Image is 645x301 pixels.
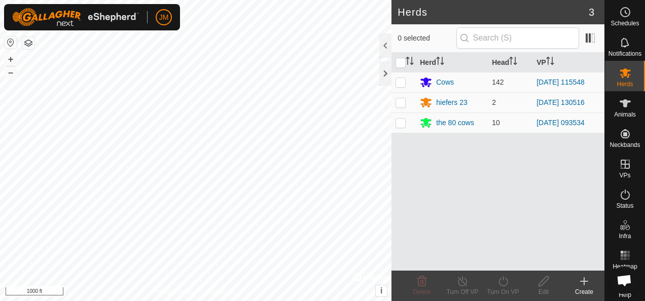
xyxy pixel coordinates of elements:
[492,119,500,127] span: 10
[380,286,382,295] span: i
[523,287,564,296] div: Edit
[564,287,604,296] div: Create
[532,53,604,72] th: VP
[159,12,169,23] span: JM
[156,288,194,297] a: Privacy Policy
[617,81,633,87] span: Herds
[5,66,17,79] button: –
[619,292,631,298] span: Help
[492,78,504,86] span: 142
[398,6,589,18] h2: Herds
[483,287,523,296] div: Turn On VP
[12,8,139,26] img: Gallagher Logo
[456,27,579,49] input: Search (S)
[436,118,474,128] div: the 80 cows
[398,33,456,44] span: 0 selected
[611,20,639,26] span: Schedules
[488,53,532,72] th: Head
[5,53,17,65] button: +
[206,288,236,297] a: Contact Us
[614,111,636,118] span: Animals
[613,264,637,270] span: Heatmap
[608,51,641,57] span: Notifications
[442,287,483,296] div: Turn Off VP
[416,53,488,72] th: Herd
[376,285,387,296] button: i
[536,78,585,86] a: [DATE] 115548
[436,77,454,88] div: Cows
[589,5,594,20] span: 3
[509,58,517,66] p-sorticon: Activate to sort
[436,97,467,108] div: hiefers 23
[536,98,585,106] a: [DATE] 130516
[610,142,640,148] span: Neckbands
[619,172,630,178] span: VPs
[546,58,554,66] p-sorticon: Activate to sort
[611,267,638,294] div: Open chat
[536,119,585,127] a: [DATE] 093534
[413,288,431,295] span: Delete
[406,58,414,66] p-sorticon: Activate to sort
[436,58,444,66] p-sorticon: Activate to sort
[616,203,633,209] span: Status
[22,37,34,49] button: Map Layers
[5,36,17,49] button: Reset Map
[492,98,496,106] span: 2
[619,233,631,239] span: Infra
